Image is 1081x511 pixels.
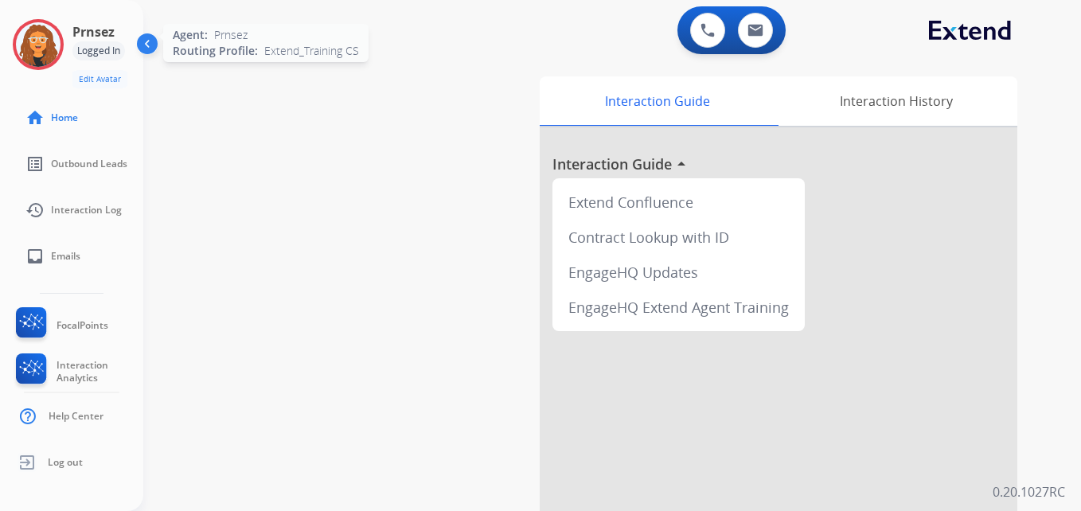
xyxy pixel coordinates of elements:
[49,410,103,423] span: Help Center
[993,482,1065,501] p: 0.20.1027RC
[173,43,258,59] span: Routing Profile:
[214,27,248,43] span: Prnsez
[559,185,798,220] div: Extend Confluence
[559,290,798,325] div: EngageHQ Extend Agent Training
[48,456,83,469] span: Log out
[13,307,108,344] a: FocalPoints
[13,353,143,390] a: Interaction Analytics
[72,41,125,60] div: Logged In
[775,76,1017,126] div: Interaction History
[25,247,45,266] mat-icon: inbox
[559,220,798,255] div: Contract Lookup with ID
[72,22,115,41] h3: Prnsez
[559,255,798,290] div: EngageHQ Updates
[57,319,108,332] span: FocalPoints
[540,76,775,126] div: Interaction Guide
[51,250,80,263] span: Emails
[25,154,45,174] mat-icon: list_alt
[51,204,122,216] span: Interaction Log
[16,22,60,67] img: avatar
[264,43,359,59] span: Extend_Training CS
[25,108,45,127] mat-icon: home
[173,27,208,43] span: Agent:
[25,201,45,220] mat-icon: history
[72,70,127,88] button: Edit Avatar
[57,359,143,384] span: Interaction Analytics
[51,111,78,124] span: Home
[51,158,127,170] span: Outbound Leads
